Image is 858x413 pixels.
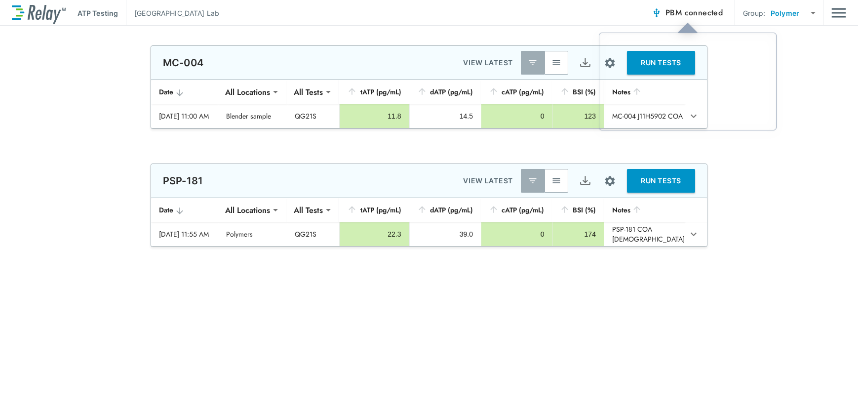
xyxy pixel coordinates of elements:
iframe: tooltip [599,33,776,130]
img: View All [551,176,561,186]
img: Drawer Icon [831,3,846,22]
th: Date [151,198,218,222]
img: Latest [528,176,538,186]
button: Site setup [597,50,623,76]
p: Group: [743,8,765,18]
div: 11.8 [348,111,401,121]
td: QG21S [287,222,340,246]
div: cATP (pg/mL) [489,204,544,216]
button: expand row [685,226,702,243]
p: VIEW LATEST [463,57,513,69]
img: Settings Icon [604,175,616,187]
div: BSI (%) [560,204,596,216]
div: [DATE] 11:55 AM [159,229,210,239]
p: MC-004 [163,57,203,69]
button: Export [573,169,597,193]
div: All Tests [287,82,330,102]
span: connected [685,7,723,18]
img: Latest [528,58,538,68]
img: Export Icon [579,57,591,69]
th: Date [151,80,218,104]
div: dATP (pg/mL) [417,204,473,216]
p: PSP-181 [163,175,203,187]
iframe: Resource center [699,383,848,406]
div: 123 [560,111,596,121]
img: Export Icon [579,175,591,187]
button: PBM connected [648,3,727,23]
div: BSI (%) [560,86,596,98]
td: Blender sample [218,104,286,128]
p: VIEW LATEST [463,175,513,187]
img: Connected Icon [652,8,662,18]
div: [DATE] 11:00 AM [159,111,210,121]
button: RUN TESTS [627,169,695,193]
button: Site setup [597,168,623,194]
div: 0 [489,229,544,239]
div: dATP (pg/mL) [417,86,473,98]
div: All Tests [287,200,330,220]
table: sticky table [151,198,707,247]
img: LuminUltra Relay [12,2,66,24]
div: cATP (pg/mL) [489,86,544,98]
button: Export [573,51,597,75]
td: Polymers [218,222,286,246]
div: Notes [612,204,677,216]
button: Main menu [831,3,846,22]
div: 39.0 [418,229,473,239]
div: All Locations [218,82,277,102]
td: PSP-181 COA [DEMOGRAPHIC_DATA] [604,222,685,246]
div: 14.5 [418,111,473,121]
div: 22.3 [348,229,401,239]
div: 174 [560,229,596,239]
div: 0 [489,111,544,121]
div: tATP (pg/mL) [347,86,401,98]
p: ATP Testing [78,8,118,18]
div: All Locations [218,200,277,220]
p: [GEOGRAPHIC_DATA] Lab [134,8,219,18]
span: PBM [665,6,723,20]
table: sticky table [151,80,707,128]
div: tATP (pg/mL) [347,204,401,216]
td: QG21S [287,104,340,128]
img: View All [551,58,561,68]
